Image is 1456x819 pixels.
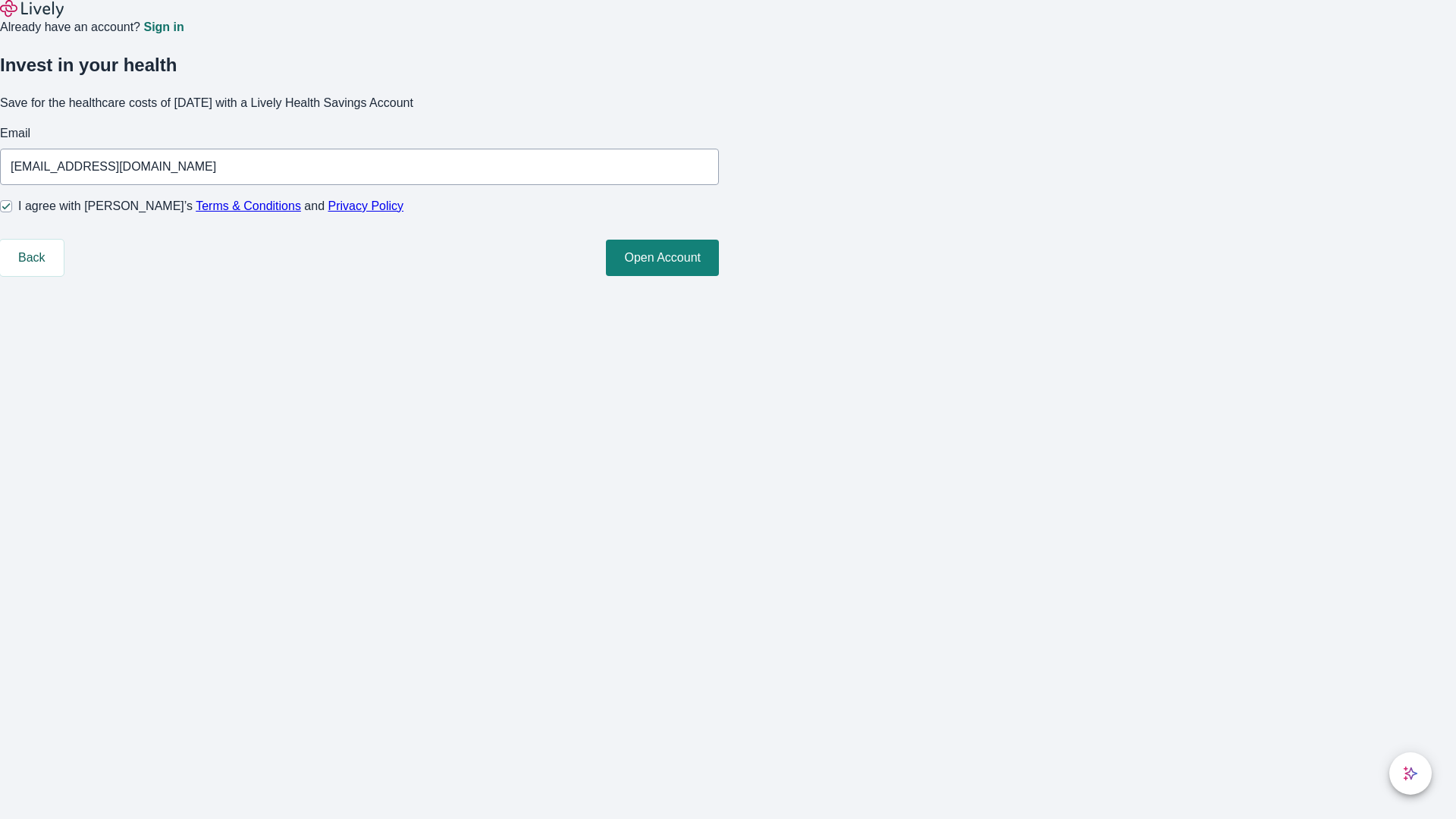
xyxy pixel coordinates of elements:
a: Privacy Policy [328,199,404,212]
button: chat [1389,752,1432,795]
a: Terms & Conditions [196,199,301,212]
span: I agree with [PERSON_NAME]’s and [18,197,403,215]
button: Open Account [606,240,719,276]
svg: Lively AI Assistant [1403,766,1418,781]
a: Sign in [143,21,184,33]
